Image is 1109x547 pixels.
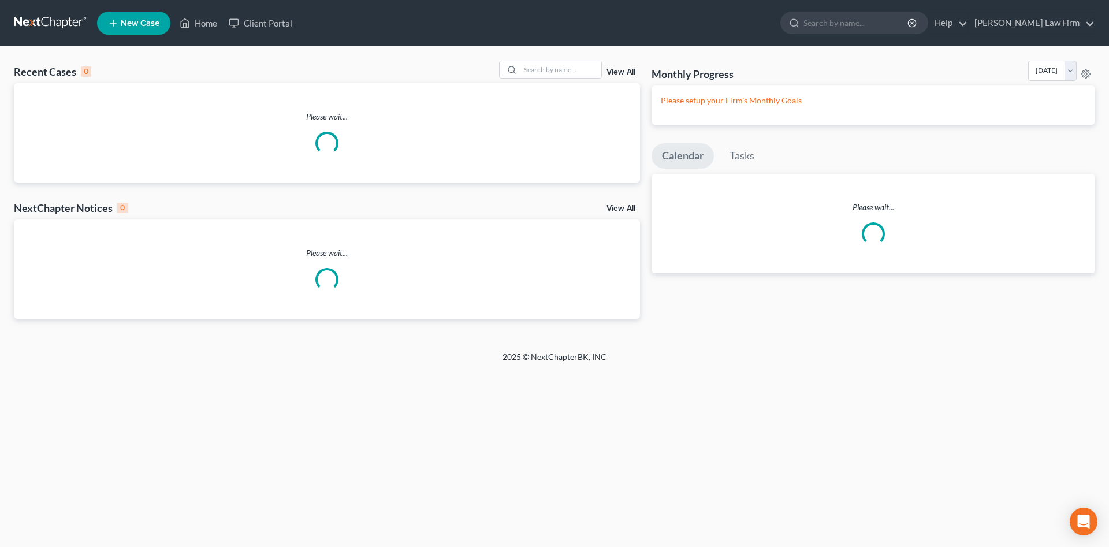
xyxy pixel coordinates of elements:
div: Open Intercom Messenger [1070,508,1097,535]
h3: Monthly Progress [652,67,734,81]
a: Help [929,13,967,34]
input: Search by name... [803,12,909,34]
p: Please setup your Firm's Monthly Goals [661,95,1086,106]
p: Please wait... [14,247,640,259]
p: Please wait... [14,111,640,122]
input: Search by name... [520,61,601,78]
a: View All [606,204,635,213]
span: New Case [121,19,159,28]
a: [PERSON_NAME] Law Firm [969,13,1095,34]
a: Tasks [719,143,765,169]
a: Client Portal [223,13,298,34]
p: Please wait... [652,202,1095,213]
a: Calendar [652,143,714,169]
div: NextChapter Notices [14,201,128,215]
div: 0 [117,203,128,213]
div: 2025 © NextChapterBK, INC [225,351,884,372]
div: 0 [81,66,91,77]
div: Recent Cases [14,65,91,79]
a: Home [174,13,223,34]
a: View All [606,68,635,76]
